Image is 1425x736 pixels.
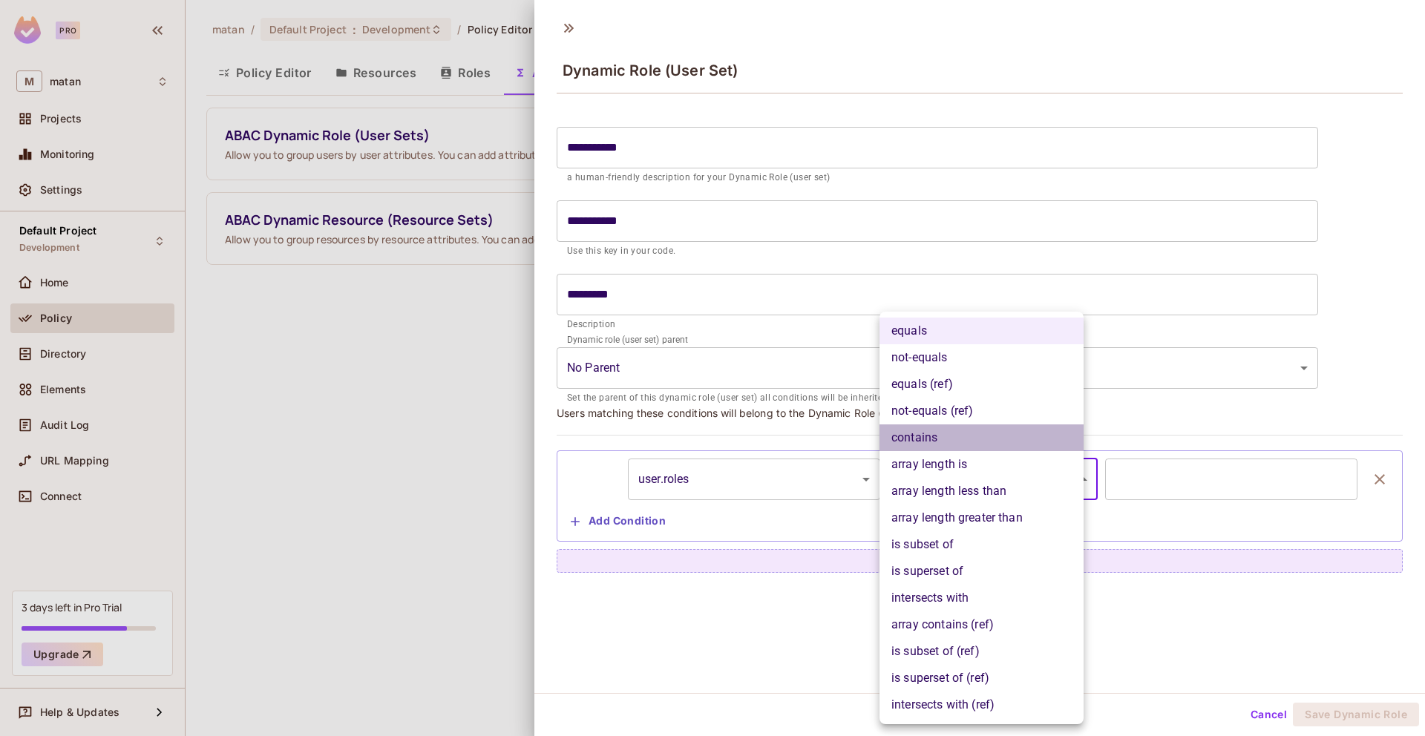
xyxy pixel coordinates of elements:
[879,451,1084,478] li: array length is
[879,558,1084,585] li: is superset of
[879,344,1084,371] li: not-equals
[879,398,1084,424] li: not-equals (ref)
[879,691,1084,718] li: intersects with (ref)
[879,611,1084,638] li: array contains (ref)
[879,638,1084,665] li: is subset of (ref)
[879,665,1084,691] li: is superset of (ref)
[879,585,1084,611] li: intersects with
[879,371,1084,398] li: equals (ref)
[879,505,1084,531] li: array length greater than
[879,531,1084,558] li: is subset of
[879,478,1084,505] li: array length less than
[879,424,1084,451] li: contains
[879,318,1084,344] li: equals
